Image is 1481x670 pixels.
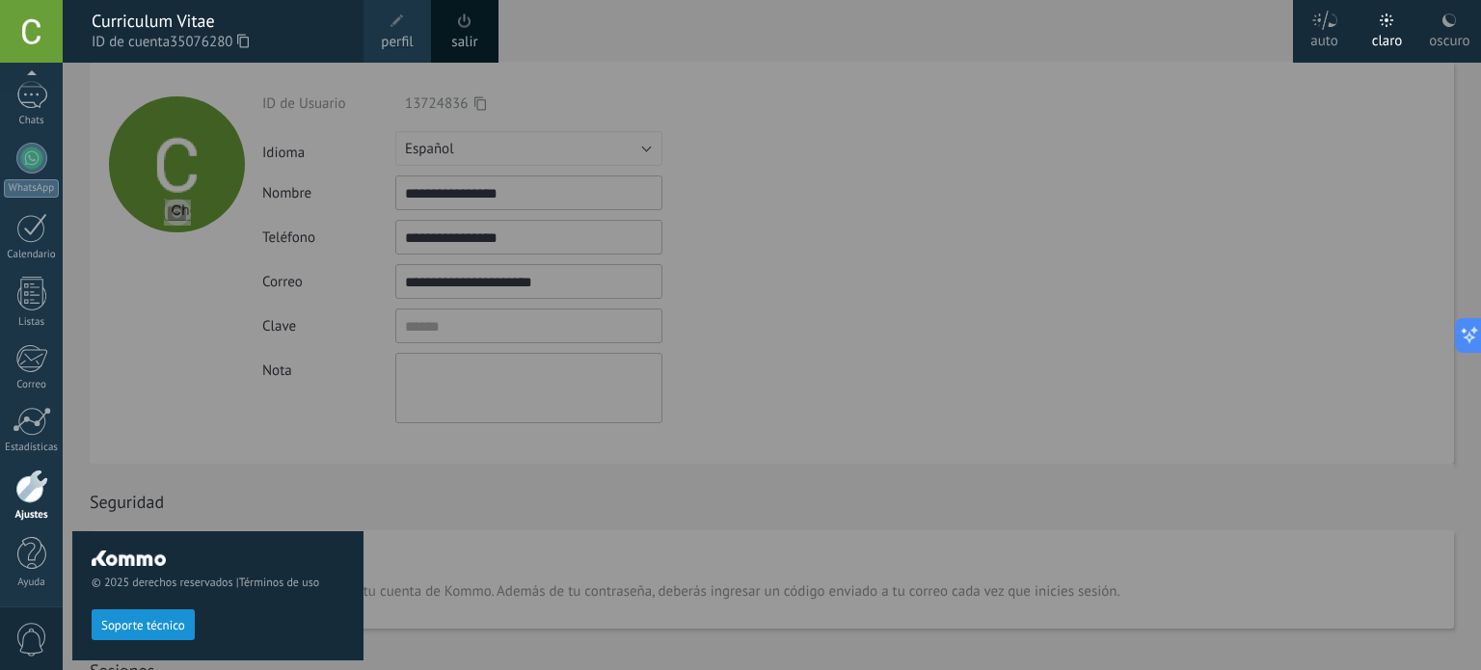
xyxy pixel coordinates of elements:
div: Ajustes [4,509,60,522]
a: Soporte técnico [92,617,195,631]
div: Ayuda [4,576,60,589]
div: Curriculum Vitae [92,11,344,32]
a: Términos de uso [239,576,319,590]
span: ID de cuenta [92,32,344,53]
div: Listas [4,316,60,329]
div: Calendario [4,249,60,261]
div: Chats [4,115,60,127]
a: salir [451,32,477,53]
div: oscuro [1429,13,1469,63]
span: Soporte técnico [101,619,185,632]
span: 35076280 [170,32,249,53]
div: claro [1372,13,1403,63]
span: perfil [381,32,413,53]
div: Estadísticas [4,442,60,454]
div: Correo [4,379,60,391]
span: © 2025 derechos reservados | [92,576,344,590]
div: auto [1310,13,1338,63]
button: Soporte técnico [92,609,195,640]
div: WhatsApp [4,179,59,198]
